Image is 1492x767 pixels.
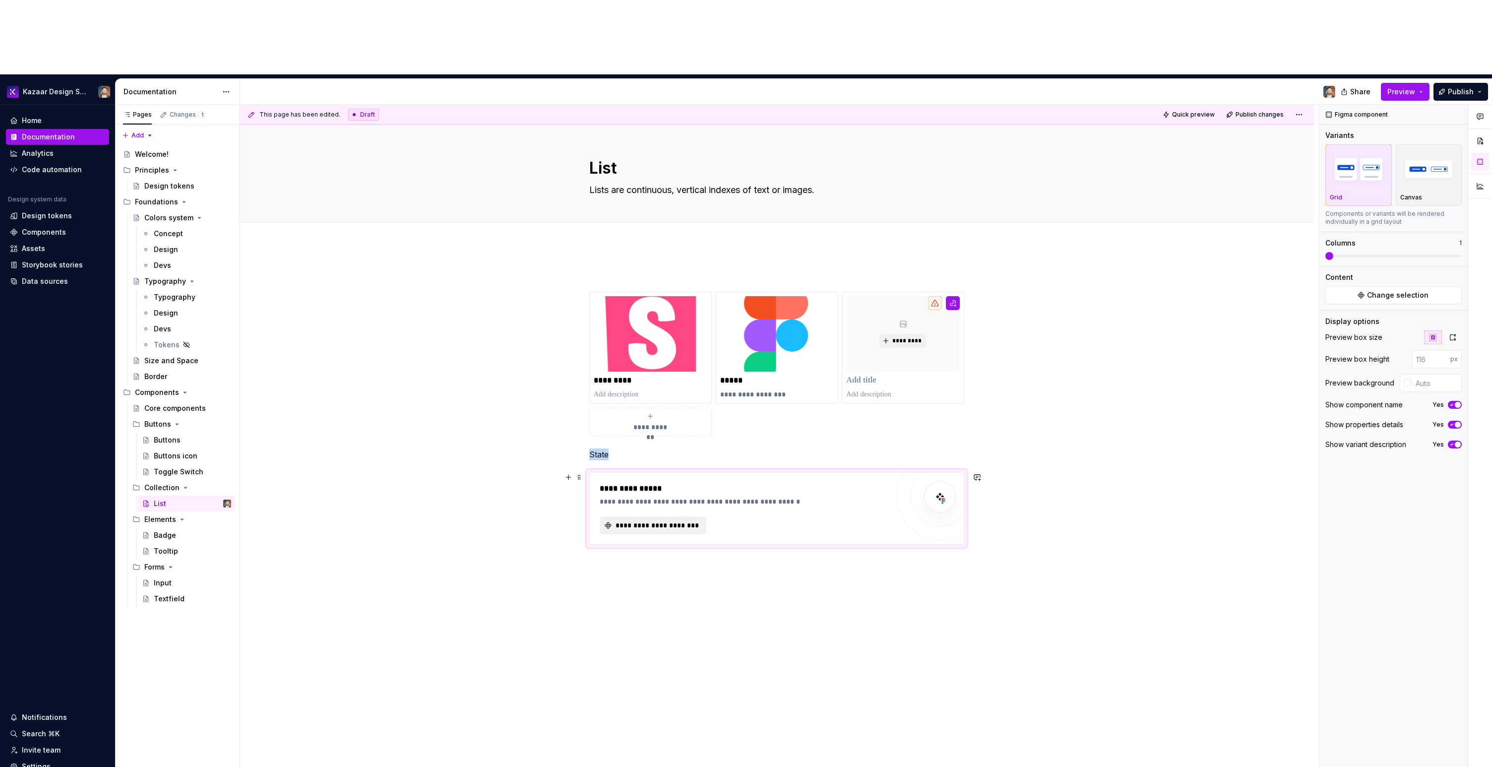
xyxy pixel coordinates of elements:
[144,419,171,429] div: Buttons
[138,337,235,353] a: Tokens
[259,111,340,119] span: This page has been edited.
[128,511,235,527] div: Elements
[154,546,178,556] div: Tooltip
[22,712,67,722] div: Notifications
[1350,87,1370,97] span: Share
[154,594,185,604] div: Textfield
[128,400,235,416] a: Core components
[154,451,197,461] div: Buttons icon
[123,111,152,119] div: Pages
[1325,354,1389,364] div: Preview box height
[154,229,183,239] div: Concept
[6,742,109,758] a: Invite team
[138,591,235,607] a: Textfield
[154,324,171,334] div: Devs
[1325,378,1394,388] div: Preview background
[154,292,195,302] div: Typography
[1330,151,1387,187] img: placeholder
[22,227,66,237] div: Components
[1400,151,1458,187] img: placeholder
[128,369,235,384] a: Border
[138,226,235,242] a: Concept
[119,162,235,178] div: Principles
[1325,286,1462,304] button: Change selection
[144,181,194,191] div: Design tokens
[223,500,231,508] img: Frederic
[154,530,176,540] div: Badge
[119,146,235,607] div: Page tree
[1432,401,1444,409] label: Yes
[138,289,235,305] a: Typography
[1325,130,1354,140] div: Variants
[154,260,171,270] div: Devs
[1387,87,1415,97] span: Preview
[119,384,235,400] div: Components
[22,211,72,221] div: Design tokens
[154,308,178,318] div: Design
[6,145,109,161] a: Analytics
[138,321,235,337] a: Devs
[128,559,235,575] div: Forms
[131,131,144,139] span: Add
[1325,210,1462,226] div: Components or variants will be rendered individually in a grid layout
[1325,272,1353,282] div: Content
[587,156,962,180] textarea: List
[138,527,235,543] a: Badge
[1432,421,1444,429] label: Yes
[6,709,109,725] button: Notifications
[138,464,235,480] a: Toggle Switch
[119,128,156,142] button: Add
[720,296,834,372] img: 37a51e4c-0f11-4803-9686-b8d92cd6d15f.png
[1325,144,1392,206] button: placeholderGrid
[154,435,181,445] div: Buttons
[119,146,235,162] a: Welcome!
[1450,355,1458,363] p: px
[587,182,962,198] textarea: Lists are continuous, vertical indexes of text or images.
[1412,374,1462,392] input: Auto
[1459,239,1462,247] p: 1
[144,483,180,493] div: Collection
[138,257,235,273] a: Devs
[154,245,178,255] div: Design
[6,208,109,224] a: Design tokens
[144,213,193,223] div: Colors system
[23,87,86,97] div: Kazaar Design System
[22,116,42,126] div: Home
[22,729,60,739] div: Search ⌘K
[1336,83,1377,101] button: Share
[1236,111,1284,119] span: Publish changes
[138,543,235,559] a: Tooltip
[6,224,109,240] a: Components
[1330,193,1342,201] p: Grid
[1160,108,1219,122] button: Quick preview
[1325,238,1356,248] div: Columns
[1325,400,1403,410] div: Show component name
[128,273,235,289] a: Typography
[138,496,235,511] a: ListFrederic
[1412,350,1450,368] input: 116
[8,195,66,203] div: Design system data
[138,575,235,591] a: Input
[198,111,206,119] span: 1
[144,356,198,366] div: Size and Space
[1325,440,1406,449] div: Show variant description
[6,726,109,742] button: Search ⌘K
[135,197,178,207] div: Foundations
[589,448,964,460] p: State
[135,387,179,397] div: Components
[154,578,172,588] div: Input
[138,242,235,257] a: Design
[119,194,235,210] div: Foundations
[144,276,186,286] div: Typography
[135,165,169,175] div: Principles
[6,257,109,273] a: Storybook stories
[1381,83,1430,101] button: Preview
[135,149,169,159] div: Welcome!
[1325,317,1379,326] div: Display options
[144,562,165,572] div: Forms
[6,113,109,128] a: Home
[1323,86,1335,98] img: Frederic
[22,276,68,286] div: Data sources
[154,467,203,477] div: Toggle Switch
[128,178,235,194] a: Design tokens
